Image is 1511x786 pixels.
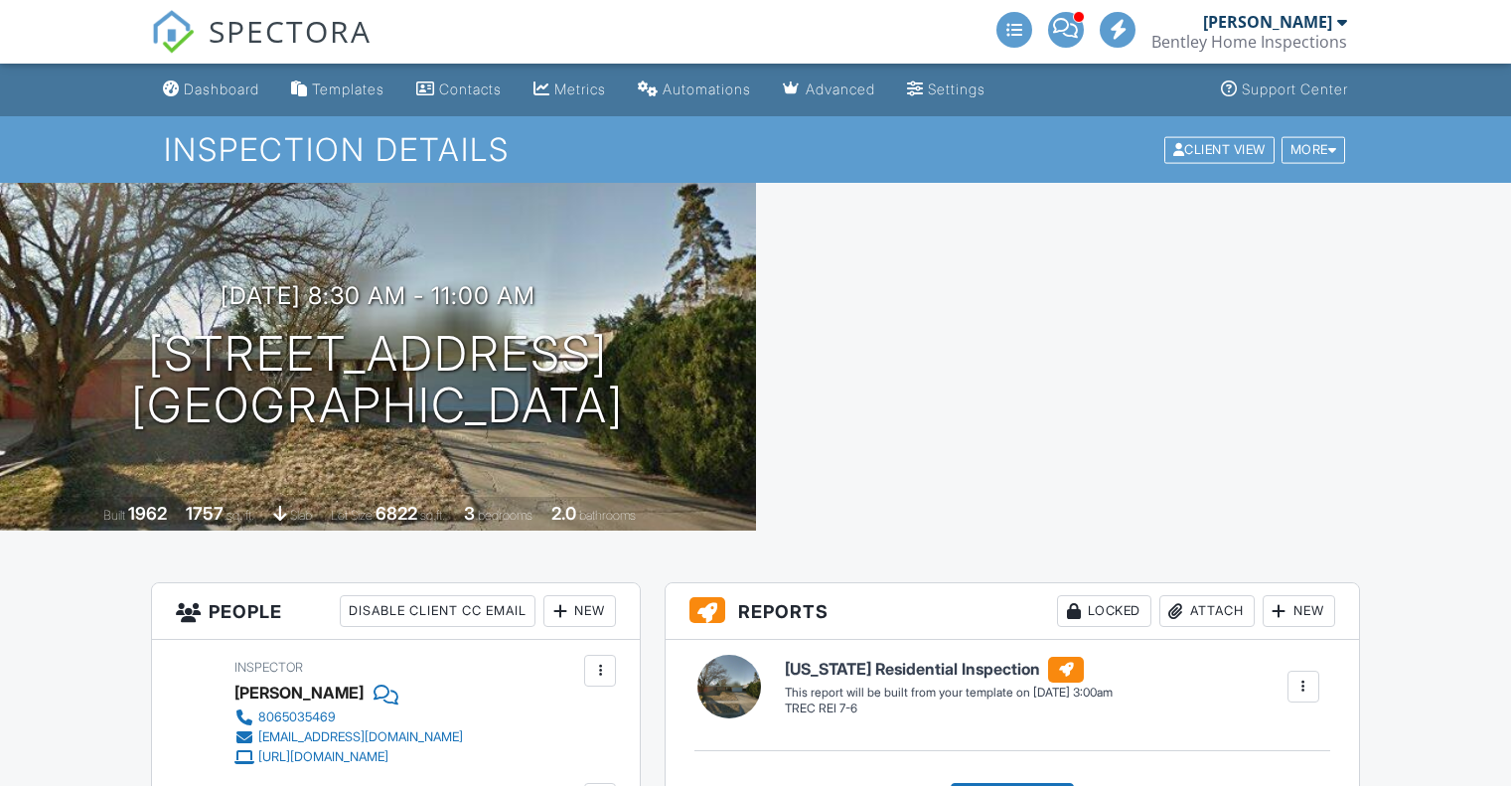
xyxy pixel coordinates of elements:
a: [EMAIL_ADDRESS][DOMAIN_NAME] [234,727,463,747]
a: Settings [899,72,993,108]
a: 8065035469 [234,707,463,727]
span: Built [103,508,125,523]
div: More [1282,136,1346,163]
div: 8065035469 [258,709,336,725]
div: Templates [312,80,384,97]
div: [PERSON_NAME] [1203,12,1332,32]
div: Dashboard [184,80,259,97]
div: New [543,595,616,627]
span: Lot Size [331,508,373,523]
div: 1757 [186,503,224,524]
div: Client View [1164,136,1275,163]
h6: [US_STATE] Residential Inspection [785,657,1113,683]
span: bedrooms [478,508,532,523]
div: Attach [1159,595,1255,627]
span: slab [290,508,312,523]
a: [URL][DOMAIN_NAME] [234,747,463,767]
span: bathrooms [579,508,636,523]
img: The Best Home Inspection Software - Spectora [151,10,195,54]
span: SPECTORA [209,10,372,52]
div: Automations [663,80,751,97]
div: Advanced [806,80,875,97]
a: Contacts [408,72,510,108]
div: Support Center [1242,80,1348,97]
div: TREC REI 7-6 [785,701,1113,717]
span: Inspector [234,660,303,675]
h1: Inspection Details [164,132,1347,167]
a: SPECTORA [151,27,372,69]
div: New [1263,595,1335,627]
a: Automations (Advanced) [630,72,759,108]
div: [EMAIL_ADDRESS][DOMAIN_NAME] [258,729,463,745]
h3: People [152,583,640,640]
span: sq.ft. [420,508,445,523]
a: Templates [283,72,392,108]
div: Settings [928,80,985,97]
div: 1962 [128,503,167,524]
div: 3 [464,503,475,524]
h1: [STREET_ADDRESS] [GEOGRAPHIC_DATA] [131,328,624,433]
div: Locked [1057,595,1151,627]
a: Metrics [526,72,614,108]
a: Dashboard [155,72,267,108]
div: Metrics [554,80,606,97]
div: 2.0 [551,503,576,524]
h3: Reports [666,583,1359,640]
div: Bentley Home Inspections [1151,32,1347,52]
a: Support Center [1213,72,1356,108]
a: Advanced [775,72,883,108]
a: Client View [1162,141,1280,156]
div: [URL][DOMAIN_NAME] [258,749,388,765]
h3: [DATE] 8:30 am - 11:00 am [221,282,535,309]
span: sq. ft. [227,508,254,523]
div: Contacts [439,80,502,97]
div: Disable Client CC Email [340,595,535,627]
div: [PERSON_NAME] [234,678,364,707]
div: 6822 [376,503,417,524]
div: This report will be built from your template on [DATE] 3:00am [785,685,1113,701]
